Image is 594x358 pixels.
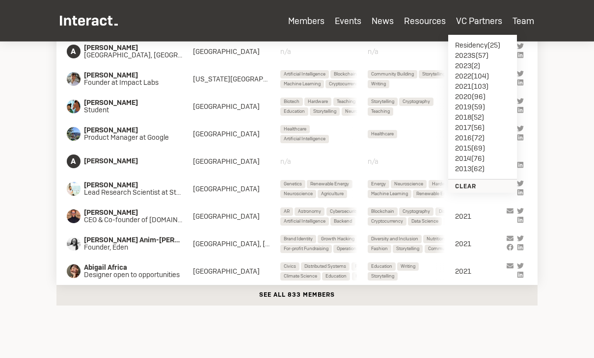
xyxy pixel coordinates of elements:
[321,235,354,243] span: Growth Hacking
[371,80,386,88] span: Writing
[84,72,176,79] span: [PERSON_NAME]
[394,180,423,188] span: Neuroscience
[310,180,349,188] span: Renewable Energy
[455,60,510,71] li: 2023 ( 2 )
[371,190,408,198] span: Machine Learning
[325,272,347,281] span: Education
[455,40,510,50] li: Residency ( 25 )
[455,81,510,91] li: 2021 ( 103 )
[284,98,299,106] span: Biotech
[308,98,328,106] span: Hardware
[371,245,388,253] span: Fashion
[84,127,179,134] span: [PERSON_NAME]
[193,184,280,193] div: [GEOGRAPHIC_DATA]
[455,163,510,174] li: 2013 ( 62 )
[193,47,280,56] div: [GEOGRAPHIC_DATA]
[56,285,538,306] button: See all 833 members
[371,207,394,216] span: Blockchain
[84,236,193,244] span: [PERSON_NAME] Anim-[PERSON_NAME]
[455,239,507,248] div: 2021
[193,75,280,83] div: [US_STATE][GEOGRAPHIC_DATA]
[371,130,394,138] span: Healthcare
[401,262,415,271] span: Writing
[334,70,357,78] span: Blockchain
[403,98,430,106] span: Cryptography
[193,267,280,276] div: [GEOGRAPHIC_DATA]
[371,98,394,106] span: Storytelling
[403,207,430,216] span: Cryptography
[304,262,346,271] span: Distributed Systems
[84,157,176,165] span: [PERSON_NAME]
[371,272,394,281] span: Storytelling
[404,15,446,26] a: Resources
[337,98,355,106] span: Teaching
[334,217,352,226] span: Backend
[371,180,386,188] span: Energy
[371,235,418,243] span: Diversity and Inclusion
[84,216,193,224] span: CEO & Co-founder of [DOMAIN_NAME]
[335,15,361,26] a: Events
[455,71,510,81] li: 2022 ( 104 )
[193,157,280,166] div: [GEOGRAPHIC_DATA]
[455,112,510,122] li: 2018 ( 52 )
[313,107,336,116] span: Storytelling
[416,190,455,198] span: Renewable Energy
[396,245,419,253] span: Storytelling
[455,267,507,276] div: 2021
[455,122,510,132] li: 2017 ( 56 )
[284,262,296,271] span: Civics
[84,209,193,217] span: [PERSON_NAME]
[84,271,190,279] span: Designer open to opportunities
[284,217,325,226] span: Artificial Intelligence
[84,244,193,252] span: Founder, Eden
[330,207,358,216] span: Cybersecurity
[372,15,394,26] a: News
[455,91,510,102] li: 2020 ( 96 )
[288,15,324,26] a: Members
[337,245,359,253] span: Operations
[193,129,280,138] div: [GEOGRAPHIC_DATA]
[371,107,390,116] span: Teaching
[193,102,280,111] div: [GEOGRAPHIC_DATA]
[427,235,445,243] span: Nutrition
[84,79,176,87] span: Founder at Impact Labs
[371,217,403,226] span: Cryptocurrency
[84,51,193,59] span: [GEOGRAPHIC_DATA], [GEOGRAPHIC_DATA]
[84,134,179,142] span: Product Manager at Google
[432,180,452,188] span: Hardware
[84,264,190,272] span: Abigail Africa
[455,212,507,221] div: 2021
[284,70,325,78] span: Artificial Intelligence
[284,207,290,216] span: AR
[193,212,280,221] div: [GEOGRAPHIC_DATA]
[371,70,414,78] span: Community Building
[84,44,193,52] span: [PERSON_NAME]
[298,207,321,216] span: Astronomy
[284,135,325,143] span: Artificial Intelligence
[67,154,81,168] span: A
[193,239,280,248] div: [GEOGRAPHIC_DATA], [US_STATE][GEOGRAPHIC_DATA]
[84,106,176,114] span: Student
[284,190,313,198] span: Neuroscience
[455,153,510,163] li: 2014 ( 76 )
[67,45,81,58] span: A
[84,99,176,107] span: [PERSON_NAME]
[422,70,445,78] span: Storytelling
[284,245,328,253] span: For-profit Fundraising
[411,217,438,226] span: Data Science
[456,15,502,26] a: VC Partners
[428,245,471,253] span: Community Building
[455,102,510,112] li: 2019 ( 59 )
[284,107,305,116] span: Education
[455,50,510,60] li: 2023S ( 57 )
[329,80,361,88] span: Cryptocurrency
[455,183,510,191] h6: Clear
[371,262,392,271] span: Education
[455,143,510,153] li: 2015 ( 69 )
[284,272,317,281] span: Climate Science
[284,235,313,243] span: Brand Identity
[284,180,302,188] span: Genetics
[321,190,344,198] span: Agriculture
[84,181,193,189] span: [PERSON_NAME]
[284,80,321,88] span: Machine Learning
